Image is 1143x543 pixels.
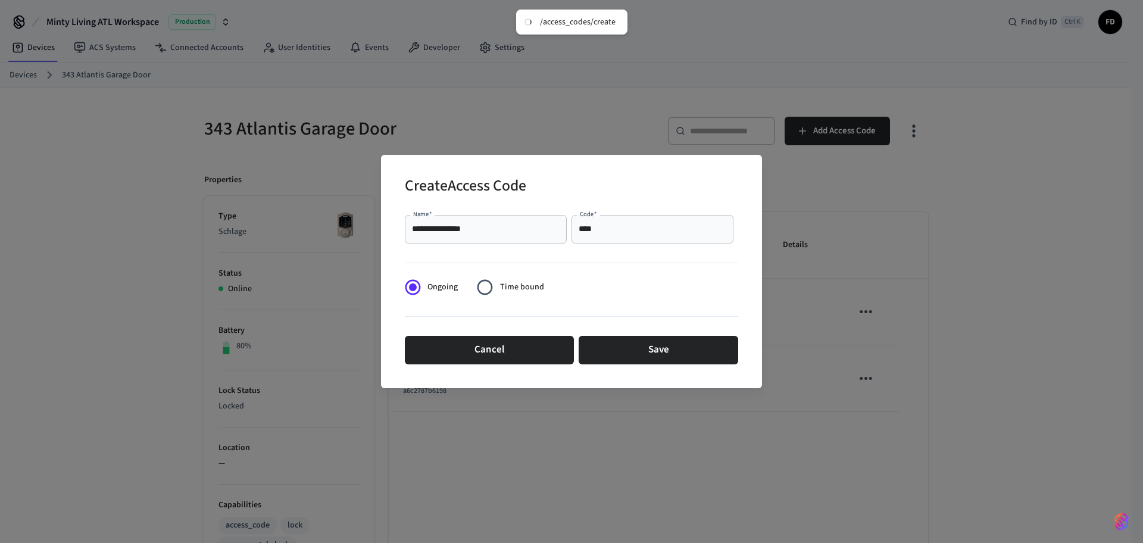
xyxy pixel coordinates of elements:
[427,281,458,294] span: Ongoing
[1114,512,1129,531] img: SeamLogoGradient.69752ec5.svg
[579,336,738,364] button: Save
[405,336,574,364] button: Cancel
[500,281,544,294] span: Time bound
[405,169,526,205] h2: Create Access Code
[413,210,432,219] label: Name
[580,210,597,219] label: Code
[540,17,616,27] div: /access_codes/create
